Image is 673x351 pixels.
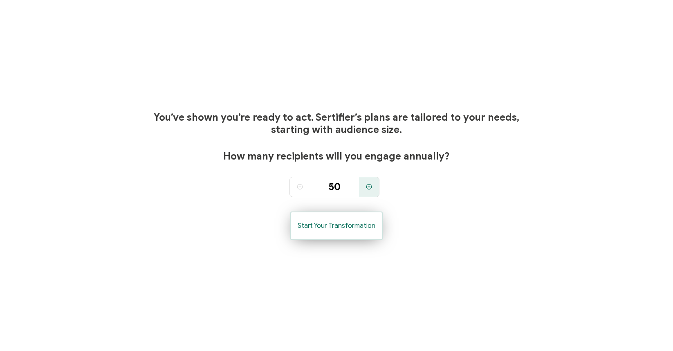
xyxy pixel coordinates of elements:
span: Start Your Transformation [298,223,375,229]
button: Start Your Transformation [290,211,383,240]
iframe: Chat Widget [632,312,673,351]
h1: You’ve shown you’re ready to act. Sertifier’s plans are tailored to your needs, starting with aud... [135,111,538,136]
span: How many recipients will you engage annually? [223,150,450,162]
